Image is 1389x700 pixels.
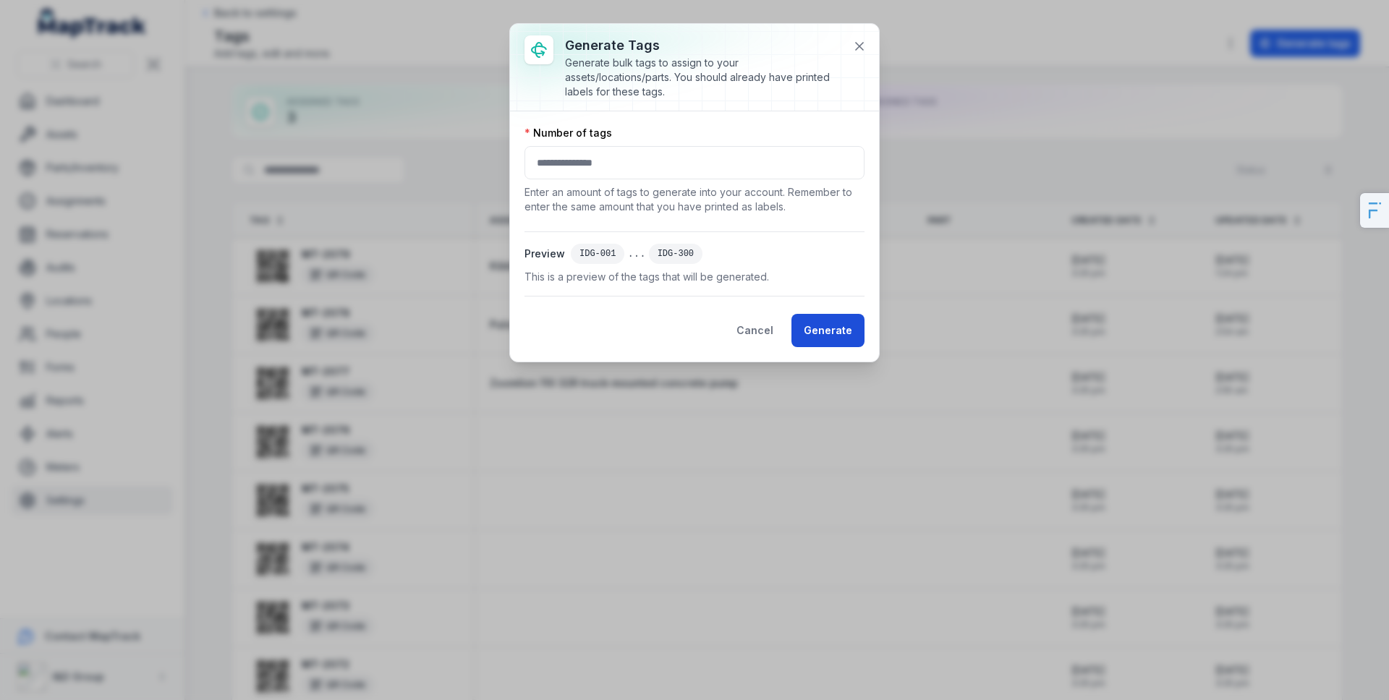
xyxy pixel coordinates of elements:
button: Cancel [724,314,786,347]
div: Generate bulk tags to assign to your assets/locations/parts. You should already have printed labe... [565,56,841,99]
span: This is a preview of the tags that will be generated. [524,270,865,284]
div: IDG-300 [649,244,702,264]
span: ... [627,247,645,261]
button: Generate [791,314,865,347]
span: Preview [524,247,571,261]
div: IDG-001 [571,244,624,264]
p: Enter an amount of tags to generate into your account. Remember to enter the same amount that you... [524,185,865,214]
label: Number of tags [524,126,612,140]
h3: Generate tags [565,35,841,56]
